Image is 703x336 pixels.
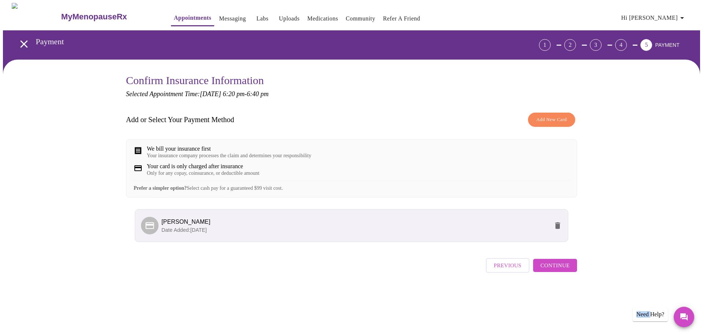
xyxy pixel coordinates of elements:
button: Messaging [216,11,249,26]
div: Your insurance company processes the claim and determines your responsibility [147,153,311,159]
div: Select cash pay for a guaranteed $99 visit cost. [134,181,569,191]
h3: Add or Select Your Payment Method [126,116,234,124]
button: Add New Card [528,113,575,127]
h3: Confirm Insurance Information [126,74,577,87]
div: Need Help? [633,307,668,321]
a: Appointments [174,13,211,23]
button: delete [549,217,566,234]
div: 5 [640,39,652,51]
button: Community [343,11,378,26]
span: Hi [PERSON_NAME] [621,13,687,23]
button: Labs [251,11,274,26]
em: Selected Appointment Time: [DATE] 6:20 pm - 6:40 pm [126,90,268,98]
a: Messaging [219,14,246,24]
a: Refer a Friend [383,14,420,24]
button: Messages [674,307,694,327]
h3: Payment [36,37,498,46]
a: MyMenopauseRx [60,4,156,30]
div: 3 [590,39,602,51]
button: Refer a Friend [380,11,423,26]
span: Previous [494,261,521,270]
span: Continue [540,261,570,270]
button: Uploads [276,11,303,26]
button: Hi [PERSON_NAME] [618,11,689,25]
a: Medications [307,14,338,24]
div: Your card is only charged after insurance [147,163,259,170]
button: Medications [304,11,341,26]
div: 1 [539,39,551,51]
button: Continue [533,259,577,272]
span: [PERSON_NAME] [161,219,211,225]
div: Only for any copay, coinsurance, or deductible amount [147,170,259,176]
strong: Prefer a simpler option? [134,185,187,191]
button: Appointments [171,11,214,26]
a: Labs [256,14,268,24]
span: Add New Card [536,116,567,124]
h3: MyMenopauseRx [61,12,127,22]
div: 2 [564,39,576,51]
div: 4 [615,39,627,51]
span: Date Added: [DATE] [161,227,207,233]
button: Previous [486,258,529,273]
span: PAYMENT [655,42,680,48]
a: Uploads [279,14,300,24]
img: MyMenopauseRx Logo [12,3,60,30]
button: open drawer [13,33,35,55]
div: We bill your insurance first [147,146,311,152]
a: Community [346,14,375,24]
